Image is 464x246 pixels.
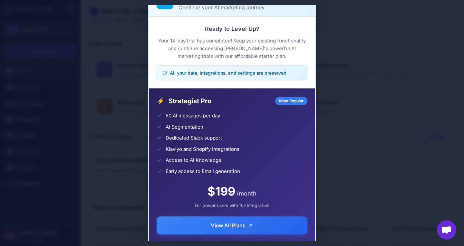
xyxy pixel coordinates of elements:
[437,220,456,240] div: Open chat
[169,96,271,106] span: Strategist Pro
[166,112,220,120] span: 50 AI messages per day
[166,123,203,131] span: AI Segmentation
[157,96,165,106] span: ⚡
[157,37,307,60] p: Your 14-day trial has completed! Keep your existing functionality and continue accessing [PERSON_...
[166,168,240,175] span: Early access to Email generation
[208,183,235,200] span: $199
[166,146,239,153] span: Klaviyo and Shopify Integrations
[275,97,307,105] div: Most Popular
[157,216,307,234] button: View All Plans
[237,189,256,198] span: /month
[170,69,286,76] span: All your data, integrations, and settings are preserved
[179,4,307,11] p: Continue your AI marketing journey
[157,24,307,33] h3: Ready to Level Up?
[166,134,222,142] span: Dedicated Slack support
[166,157,221,164] span: Access to AI Knowledge
[211,222,246,229] span: View All Plans
[157,202,307,209] div: For power users with full integration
